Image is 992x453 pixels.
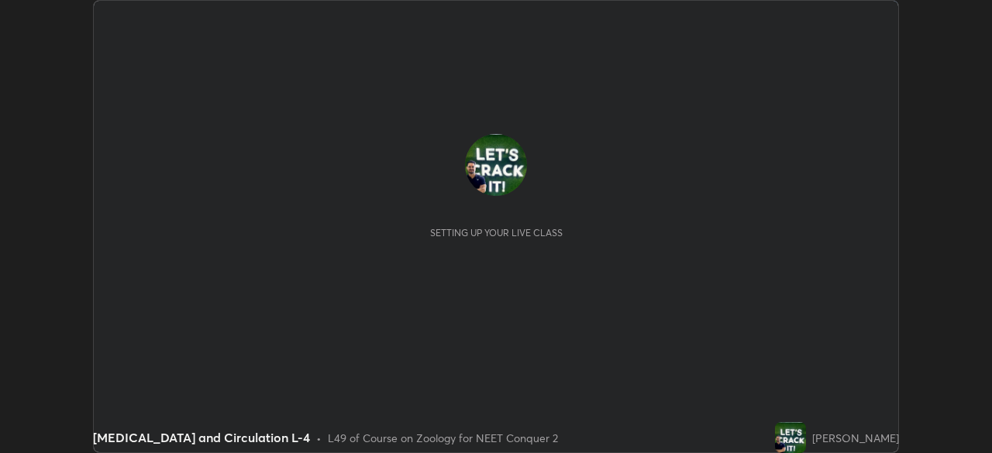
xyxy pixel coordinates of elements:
div: • [316,430,322,446]
div: Setting up your live class [430,227,563,239]
div: [PERSON_NAME] [812,430,899,446]
div: L49 of Course on Zoology for NEET Conquer 2 [328,430,558,446]
div: [MEDICAL_DATA] and Circulation L-4 [93,428,310,447]
img: 02a0221ee3ad4557875c09baae15909e.jpg [775,422,806,453]
img: 02a0221ee3ad4557875c09baae15909e.jpg [465,134,527,196]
